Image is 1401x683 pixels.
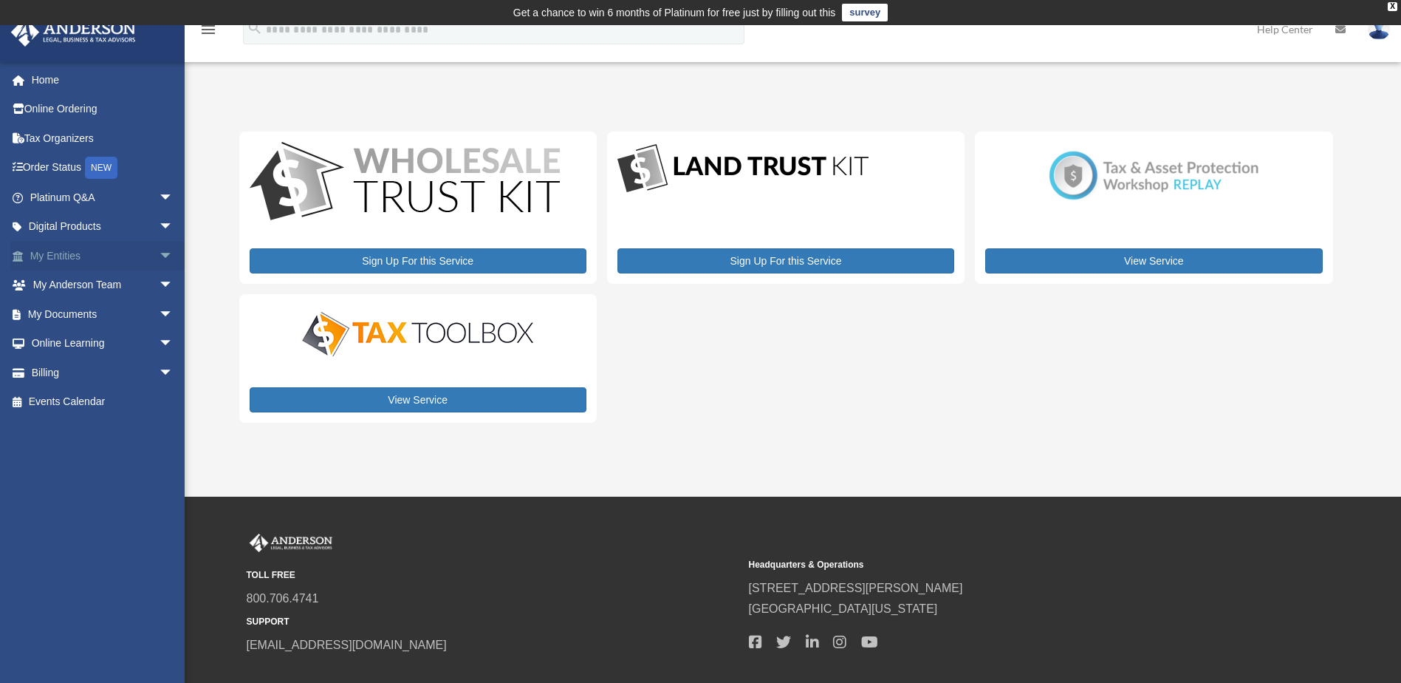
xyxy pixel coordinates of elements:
[10,65,196,95] a: Home
[617,248,954,273] a: Sign Up For this Service
[85,157,117,179] div: NEW
[10,358,196,387] a: Billingarrow_drop_down
[247,592,319,605] a: 800.706.4741
[10,123,196,153] a: Tax Organizers
[159,358,188,388] span: arrow_drop_down
[250,142,560,224] img: WS-Trust-Kit-lgo-1.jpg
[159,241,188,271] span: arrow_drop_down
[842,4,888,21] a: survey
[10,153,196,183] a: Order StatusNEW
[513,4,836,21] div: Get a chance to win 6 months of Platinum for free just by filling out this
[247,639,447,651] a: [EMAIL_ADDRESS][DOMAIN_NAME]
[159,329,188,359] span: arrow_drop_down
[10,329,196,359] a: Online Learningarrow_drop_down
[1368,18,1390,40] img: User Pic
[10,212,188,242] a: Digital Productsarrow_drop_down
[749,557,1241,573] small: Headquarters & Operations
[10,271,196,300] a: My Anderson Teamarrow_drop_down
[10,387,196,417] a: Events Calendar
[617,142,869,196] img: LandTrust_lgo-1.jpg
[199,26,217,38] a: menu
[10,241,196,271] a: My Entitiesarrow_drop_down
[250,248,586,273] a: Sign Up For this Service
[985,248,1322,273] a: View Service
[159,299,188,330] span: arrow_drop_down
[247,20,263,36] i: search
[10,183,196,212] a: Platinum Q&Aarrow_drop_down
[250,387,586,412] a: View Service
[10,95,196,124] a: Online Ordering
[749,582,963,594] a: [STREET_ADDRESS][PERSON_NAME]
[159,271,188,301] span: arrow_drop_down
[1388,2,1397,11] div: close
[159,183,188,213] span: arrow_drop_down
[159,212,188,242] span: arrow_drop_down
[199,21,217,38] i: menu
[10,299,196,329] a: My Documentsarrow_drop_down
[7,18,140,47] img: Anderson Advisors Platinum Portal
[247,568,739,583] small: TOLL FREE
[749,602,938,615] a: [GEOGRAPHIC_DATA][US_STATE]
[247,614,739,630] small: SUPPORT
[247,534,335,553] img: Anderson Advisors Platinum Portal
